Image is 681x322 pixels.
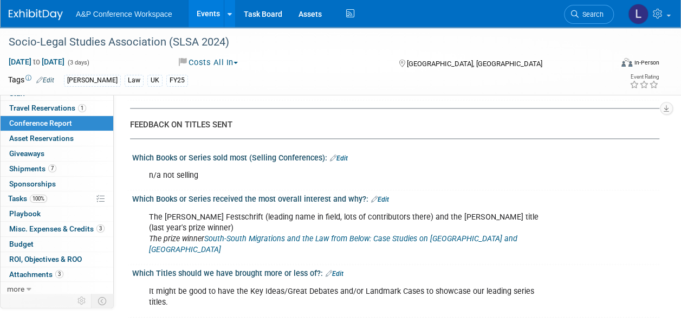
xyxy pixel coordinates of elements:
a: Edit [36,76,54,84]
div: FEEDBACK ON TITLES SENT [130,119,651,130]
a: Budget [1,237,113,252]
img: Format-Inperson.png [621,58,632,67]
span: 100% [30,195,47,203]
div: n/a not selling [141,164,555,186]
span: 3 [96,224,105,233]
span: Travel Reservations [9,104,86,112]
a: Edit [326,269,343,277]
span: Staff [9,89,25,98]
div: Which Titles should we have brought more or less of?: [132,265,659,279]
a: Sponsorships [1,177,113,191]
img: ExhibitDay [9,9,63,20]
div: The [PERSON_NAME] Festschrift (leading name in field, lots of contributors there) and the [PERSON... [141,206,555,260]
span: ROI, Objectives & ROO [9,255,82,263]
a: Misc. Expenses & Credits3 [1,222,113,236]
div: Law [125,75,144,86]
span: to [31,57,42,66]
button: Costs All In [175,57,242,68]
span: [GEOGRAPHIC_DATA], [GEOGRAPHIC_DATA] [407,60,542,68]
span: Tasks [8,194,47,203]
span: (3 days) [67,59,89,66]
div: Which Books or Series sold most (Selling Conferences): [132,149,659,163]
img: Louise Morgan [628,4,648,24]
a: South-South Migrations and the Law from Below: Case Studies on [GEOGRAPHIC_DATA] and [GEOGRAPHIC_... [149,234,517,254]
span: Asset Reservations [9,134,74,143]
a: ROI, Objectives & ROO [1,252,113,267]
span: Giveaways [9,149,44,158]
div: FY25 [166,75,188,86]
a: Travel Reservations1 [1,101,113,115]
span: Conference Report [9,119,72,127]
a: Edit [371,195,389,203]
div: UK [147,75,163,86]
div: Event Format [565,56,659,73]
a: Shipments7 [1,162,113,176]
td: Personalize Event Tab Strip [73,294,92,308]
span: Attachments [9,270,63,279]
a: Conference Report [1,116,113,131]
div: It might be good to have the Key Ideas/Great Debates and/or Landmark Cases to showcase our leadin... [141,280,555,313]
span: Search [579,10,604,18]
span: Sponsorships [9,179,56,188]
span: Misc. Expenses & Credits [9,224,105,233]
span: 7 [48,164,56,172]
div: Event Rating [630,74,659,80]
a: Asset Reservations [1,131,113,146]
span: Shipments [9,164,56,173]
span: A&P Conference Workspace [76,10,172,18]
span: 3 [55,270,63,278]
a: more [1,282,113,297]
span: Playbook [9,209,41,218]
span: 1 [78,104,86,112]
td: Tags [8,74,54,87]
div: Socio-Legal Studies Association (SLSA 2024) [5,33,604,52]
a: Search [564,5,614,24]
a: Tasks100% [1,191,113,206]
span: Budget [9,240,34,248]
div: In-Person [634,59,659,67]
span: [DATE] [DATE] [8,57,65,67]
span: more [7,285,24,293]
a: Giveaways [1,146,113,161]
div: [PERSON_NAME] [64,75,121,86]
a: Attachments3 [1,267,113,282]
i: The prize winner [149,234,517,254]
a: Edit [330,154,348,162]
a: Playbook [1,207,113,221]
div: Which Books or Series received the most overall interest and why?: [132,190,659,204]
td: Toggle Event Tabs [92,294,114,308]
